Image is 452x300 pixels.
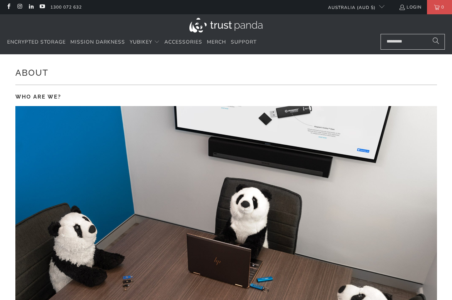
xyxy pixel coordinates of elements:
a: Trust Panda Australia on Instagram [16,4,23,10]
span: Encrypted Storage [7,39,66,45]
a: Trust Panda Australia on LinkedIn [28,4,34,10]
strong: WHO ARE WE? [15,94,61,100]
a: Mission Darkness [70,34,125,51]
a: Merch [207,34,226,51]
span: YubiKey [130,39,152,45]
a: Encrypted Storage [7,34,66,51]
h1: About [15,65,437,79]
span: Accessories [164,39,202,45]
span: Merch [207,39,226,45]
a: Support [231,34,257,51]
nav: Translation missing: en.navigation.header.main_nav [7,34,257,51]
span: Mission Darkness [70,39,125,45]
button: Search [427,34,445,50]
a: Trust Panda Australia on YouTube [39,4,45,10]
summary: YubiKey [130,34,160,51]
input: Search... [381,34,445,50]
a: 1300 072 632 [50,3,82,11]
a: Accessories [164,34,202,51]
a: Login [399,3,422,11]
img: Trust Panda Australia [189,18,263,32]
a: Trust Panda Australia on Facebook [5,4,11,10]
span: Support [231,39,257,45]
